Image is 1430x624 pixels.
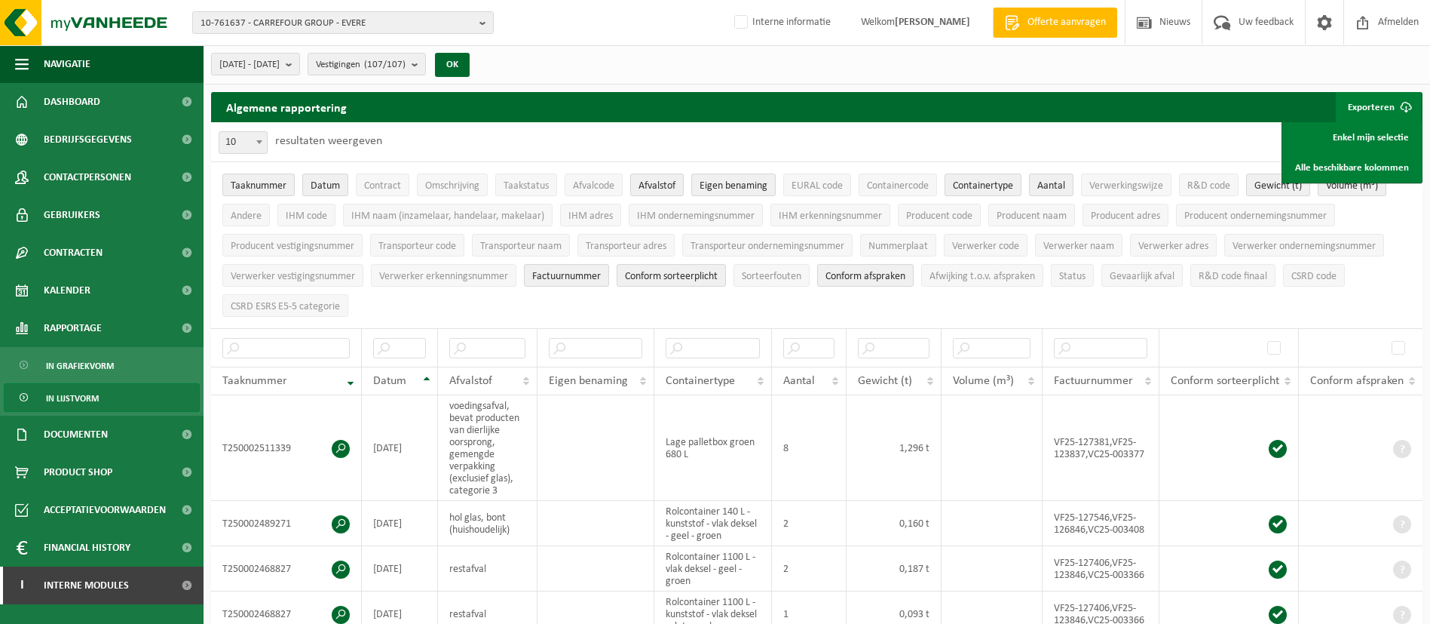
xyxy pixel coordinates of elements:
td: [DATE] [362,546,438,592]
td: 8 [772,395,847,501]
span: Producent vestigingsnummer [231,241,354,252]
span: Contactpersonen [44,158,131,196]
span: Afvalstof [449,375,492,387]
span: R&D code [1187,180,1230,192]
button: Transporteur adresTransporteur adres: Activate to sort [577,234,675,257]
span: Verwerker naam [1043,241,1114,252]
button: Verwerker naamVerwerker naam: Activate to sort [1035,234,1122,257]
span: IHM naam (inzamelaar, handelaar, makelaar) [351,211,544,222]
td: Lage palletbox groen 680 L [654,395,773,501]
span: Offerte aanvragen [1024,15,1110,30]
td: [DATE] [362,501,438,546]
span: Gewicht (t) [858,375,912,387]
button: Producent naamProducent naam: Activate to sort [988,204,1075,226]
span: Dashboard [44,83,100,121]
strong: [PERSON_NAME] [895,17,970,28]
button: 10-761637 - CARREFOUR GROUP - EVERE [192,11,494,34]
span: Producent naam [997,211,1067,222]
td: VF25-127381,VF25-123837,VC25-003377 [1043,395,1159,501]
span: Taaknummer [222,375,287,387]
span: Acceptatievoorwaarden [44,491,166,529]
button: Producent codeProducent code: Activate to sort [898,204,981,226]
span: Transporteur adres [586,241,666,252]
span: Factuurnummer [1054,375,1133,387]
span: 10-761637 - CARREFOUR GROUP - EVERE [201,12,473,35]
span: Gewicht (t) [1254,180,1302,192]
td: [DATE] [362,395,438,501]
button: R&D code finaalR&amp;D code finaal: Activate to sort [1190,264,1275,287]
span: Verwerker ondernemingsnummer [1232,241,1376,252]
td: 1,296 t [847,395,942,501]
button: EURAL codeEURAL code: Activate to sort [783,174,851,196]
span: Conform afspraken [825,271,905,282]
span: IHM adres [568,211,613,222]
span: Contract [364,180,401,192]
button: TaaknummerTaaknummer: Activate to remove sorting [222,174,295,196]
span: IHM erkenningsnummer [779,211,882,222]
span: Aantal [1037,180,1065,192]
a: In grafiekvorm [4,351,200,380]
td: T250002511339 [211,395,362,501]
span: Conform afspraken [1310,375,1404,387]
td: Rolcontainer 140 L - kunststof - vlak deksel - geel - groen [654,501,773,546]
span: [DATE] - [DATE] [219,54,280,76]
button: TaakstatusTaakstatus: Activate to sort [495,174,557,196]
span: Transporteur naam [480,241,562,252]
span: Bedrijfsgegevens [44,121,132,158]
td: 0,160 t [847,501,942,546]
td: VF25-127406,VF25-123846,VC25-003366 [1043,546,1159,592]
span: Eigen benaming [549,375,628,387]
span: Verwerker erkenningsnummer [379,271,508,282]
a: Enkel mijn selectie [1284,122,1420,152]
span: Volume (m³) [1326,180,1378,192]
span: Containercode [867,180,929,192]
button: IHM naam (inzamelaar, handelaar, makelaar)IHM naam (inzamelaar, handelaar, makelaar): Activate to... [343,204,553,226]
span: Afvalcode [573,180,614,192]
button: VerwerkingswijzeVerwerkingswijze: Activate to sort [1081,174,1171,196]
button: Transporteur naamTransporteur naam: Activate to sort [472,234,570,257]
span: Omschrijving [425,180,479,192]
span: Afwijking t.o.v. afspraken [929,271,1035,282]
span: R&D code finaal [1199,271,1267,282]
button: Eigen benamingEigen benaming: Activate to sort [691,174,776,196]
span: Aantal [783,375,815,387]
button: Gewicht (t)Gewicht (t): Activate to sort [1246,174,1310,196]
button: NummerplaatNummerplaat: Activate to sort [860,234,936,257]
span: Verwerker adres [1138,241,1208,252]
button: ContractContract: Activate to sort [356,174,409,196]
button: ContainertypeContainertype: Activate to sort [945,174,1021,196]
span: Verwerker vestigingsnummer [231,271,355,282]
button: Verwerker vestigingsnummerVerwerker vestigingsnummer: Activate to sort [222,264,363,287]
a: Offerte aanvragen [993,8,1117,38]
span: Status [1059,271,1086,282]
span: Datum [311,180,340,192]
button: AfvalstofAfvalstof: Activate to sort [630,174,684,196]
button: IHM erkenningsnummerIHM erkenningsnummer: Activate to sort [770,204,890,226]
button: Volume (m³)Volume (m³): Activate to sort [1318,174,1386,196]
label: Interne informatie [731,11,831,34]
button: Transporteur codeTransporteur code: Activate to sort [370,234,464,257]
span: I [15,567,29,604]
button: ContainercodeContainercode: Activate to sort [859,174,937,196]
button: IHM ondernemingsnummerIHM ondernemingsnummer: Activate to sort [629,204,763,226]
span: In grafiekvorm [46,352,114,380]
button: CSRD codeCSRD code: Activate to sort [1283,264,1345,287]
button: Verwerker erkenningsnummerVerwerker erkenningsnummer: Activate to sort [371,264,516,287]
button: Afwijking t.o.v. afsprakenAfwijking t.o.v. afspraken: Activate to sort [921,264,1043,287]
span: IHM ondernemingsnummer [637,211,755,222]
span: Containertype [666,375,735,387]
span: In lijstvorm [46,384,99,413]
span: EURAL code [792,180,843,192]
span: Product Shop [44,453,112,491]
span: Afvalstof [638,180,675,192]
span: Transporteur ondernemingsnummer [691,241,844,252]
button: CSRD ESRS E5-5 categorieCSRD ESRS E5-5 categorie: Activate to sort [222,294,348,317]
span: Financial History [44,529,130,567]
span: Gevaarlijk afval [1110,271,1174,282]
button: R&D codeR&amp;D code: Activate to sort [1179,174,1239,196]
button: StatusStatus: Activate to sort [1051,264,1094,287]
span: Rapportage [44,309,102,347]
span: Taaknummer [231,180,286,192]
button: DatumDatum: Activate to sort [302,174,348,196]
span: Factuurnummer [532,271,601,282]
